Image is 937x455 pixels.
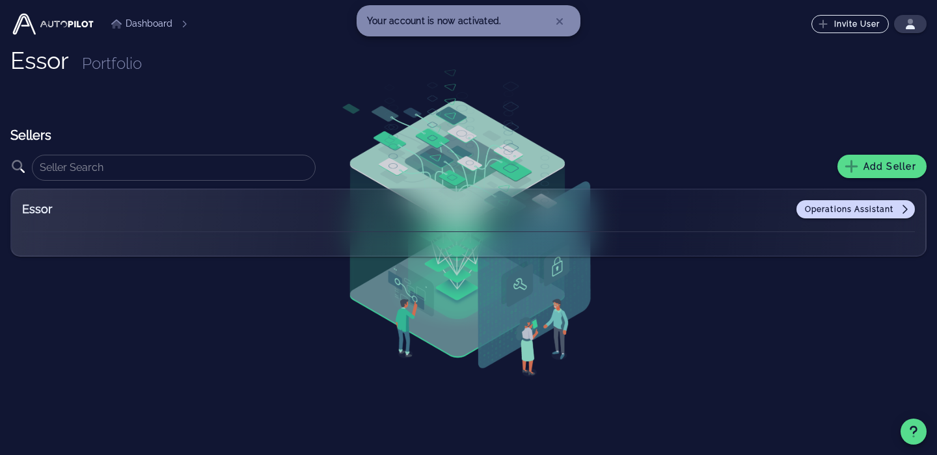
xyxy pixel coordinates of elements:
input: Seller Search [40,157,308,178]
span: Add Seller [848,161,916,172]
span: Your account is now activated. [367,16,502,26]
h2: Sellers [10,126,927,144]
h2: Essor [22,200,185,218]
img: Autopilot [10,11,96,37]
span: Portfolio [82,54,142,73]
a: Operations Assistant [796,200,915,218]
a: Dashboard [111,17,172,31]
h1: Essor [10,47,69,73]
span: Operations Assistant [804,204,907,214]
button: Invite User [811,15,889,33]
button: Add Seller [837,155,927,178]
span: Invite User [821,19,880,29]
button: Close Notification [554,14,565,27]
button: Support [901,419,927,445]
